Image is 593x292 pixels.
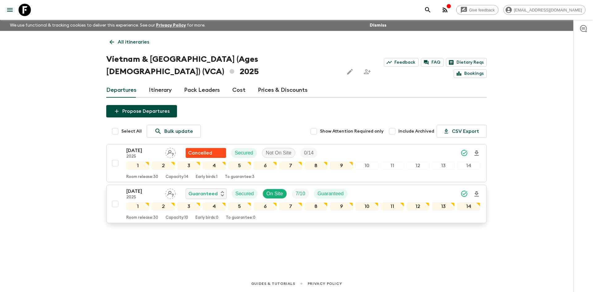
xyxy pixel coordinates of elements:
[225,175,254,180] p: To guarantee: 3
[304,149,313,157] p: 0 / 14
[503,5,586,15] div: [EMAIL_ADDRESS][DOMAIN_NAME]
[258,83,308,98] a: Prices & Discounts
[406,202,429,210] div: 12
[473,150,480,157] svg: Download Onboarding
[254,202,276,210] div: 6
[203,202,225,210] div: 4
[235,190,254,197] p: Secured
[121,128,142,134] span: Select All
[320,128,384,134] span: Show Attention Required only
[318,190,344,197] p: Guaranteed
[165,190,176,195] span: Assign pack leader
[279,202,302,210] div: 7
[152,202,175,210] div: 2
[232,189,258,199] div: Secured
[355,202,378,210] div: 10
[164,128,193,135] p: Bulk update
[126,188,160,195] p: [DATE]
[454,69,487,78] a: Bookings
[251,280,295,287] a: Guides & Tutorials
[263,189,287,199] div: On Site
[118,38,149,46] p: All itineraries
[149,83,172,98] a: Itinerary
[232,83,246,98] a: Cost
[473,190,480,198] svg: Download Onboarding
[196,215,218,220] p: Early birds: 0
[228,202,251,210] div: 5
[432,202,455,210] div: 13
[147,125,201,138] a: Bulk update
[422,4,434,16] button: search adventures
[177,162,200,170] div: 3
[126,154,160,159] p: 2025
[106,144,487,182] button: [DATE]2025Assign pack leaderFlash Pack cancellationSecuredNot On SiteTrip Fill1234567891011121314...
[188,149,212,157] p: Cancelled
[398,128,434,134] span: Include Archived
[300,148,317,158] div: Trip Fill
[432,162,455,170] div: 13
[262,148,296,158] div: Not On Site
[406,162,429,170] div: 12
[466,8,498,12] span: Give feedback
[165,150,176,154] span: Assign pack leader
[126,215,158,220] p: Room release: 30
[7,20,208,31] p: We use functional & tracking cookies to deliver this experience. See our for more.
[152,162,175,170] div: 2
[231,148,257,158] div: Secured
[296,190,305,197] p: 7 / 10
[267,190,283,197] p: On Site
[330,202,353,210] div: 9
[106,53,339,78] h1: Vietnam & [GEOGRAPHIC_DATA] (Ages [DEMOGRAPHIC_DATA]) (VCA) 2025
[188,190,218,197] p: Guaranteed
[330,162,353,170] div: 9
[184,83,220,98] a: Pack Leaders
[292,189,309,199] div: Trip Fill
[437,125,487,138] button: CSV Export
[254,162,276,170] div: 6
[384,58,418,67] a: Feedback
[106,185,487,223] button: [DATE]2025Assign pack leaderGuaranteedSecuredOn SiteTrip FillGuaranteed1234567891011121314Room re...
[457,162,480,170] div: 14
[203,162,225,170] div: 4
[166,215,188,220] p: Capacity: 10
[305,202,327,210] div: 8
[344,66,356,78] button: Edit this itinerary
[106,83,137,98] a: Departures
[177,202,200,210] div: 3
[446,58,487,67] a: Dietary Reqs
[106,36,153,48] a: All itineraries
[368,21,388,30] button: Dismiss
[461,190,468,197] svg: Synced Successfully
[457,202,480,210] div: 14
[166,175,188,180] p: Capacity: 14
[361,66,373,78] span: Share this itinerary
[511,8,585,12] span: [EMAIL_ADDRESS][DOMAIN_NAME]
[456,5,498,15] a: Give feedback
[106,105,177,117] button: Propose Departures
[126,195,160,200] p: 2025
[305,162,327,170] div: 8
[186,148,226,158] div: Flash Pack cancellation
[4,4,16,16] button: menu
[308,280,342,287] a: Privacy Policy
[421,58,444,67] a: FAQ
[461,149,468,157] svg: Synced Successfully
[126,175,158,180] p: Room release: 30
[228,162,251,170] div: 5
[381,202,404,210] div: 11
[126,202,149,210] div: 1
[226,215,255,220] p: To guarantee: 0
[126,162,149,170] div: 1
[126,147,160,154] p: [DATE]
[156,23,186,28] a: Privacy Policy
[381,162,404,170] div: 11
[279,162,302,170] div: 7
[355,162,378,170] div: 10
[266,149,292,157] p: Not On Site
[196,175,217,180] p: Early birds: 1
[235,149,253,157] p: Secured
